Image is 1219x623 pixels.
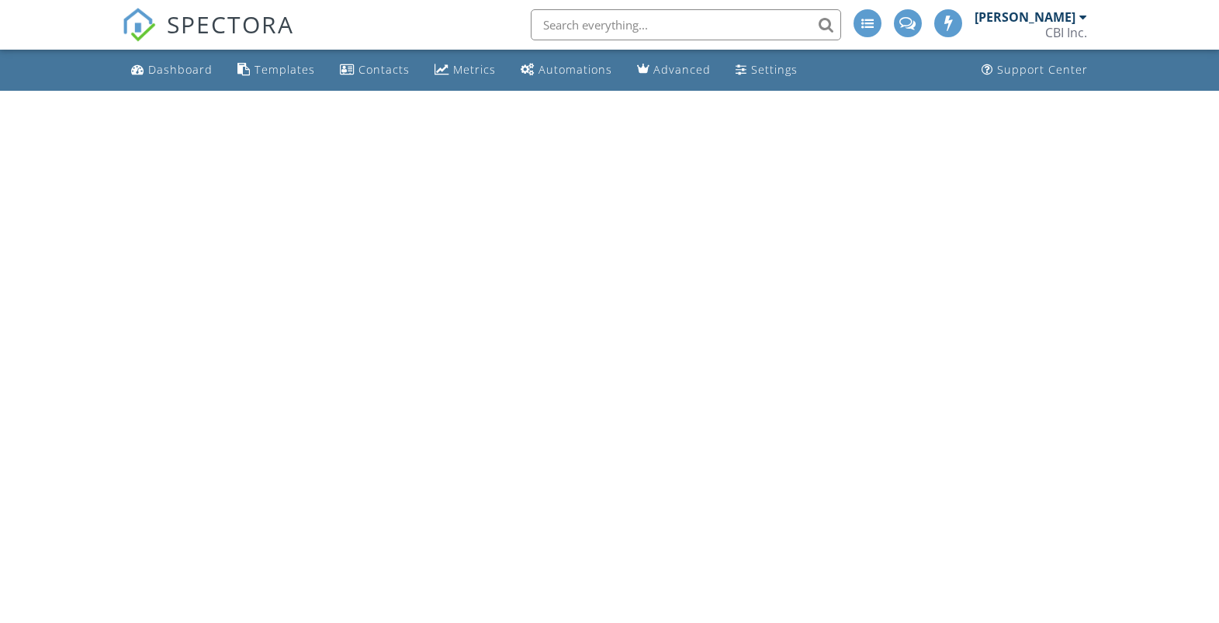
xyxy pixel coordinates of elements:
[358,62,410,77] div: Contacts
[631,56,717,85] a: Advanced
[122,21,294,54] a: SPECTORA
[751,62,798,77] div: Settings
[428,56,502,85] a: Metrics
[729,56,804,85] a: Settings
[148,62,213,77] div: Dashboard
[975,9,1075,25] div: [PERSON_NAME]
[975,56,1094,85] a: Support Center
[255,62,315,77] div: Templates
[531,9,841,40] input: Search everything...
[453,62,496,77] div: Metrics
[1045,25,1087,40] div: CBI Inc.
[334,56,416,85] a: Contacts
[122,8,156,42] img: The Best Home Inspection Software - Spectora
[653,62,711,77] div: Advanced
[514,56,618,85] a: Automations (Advanced)
[167,8,294,40] span: SPECTORA
[231,56,321,85] a: Templates
[997,62,1088,77] div: Support Center
[539,62,612,77] div: Automations
[125,56,219,85] a: Dashboard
